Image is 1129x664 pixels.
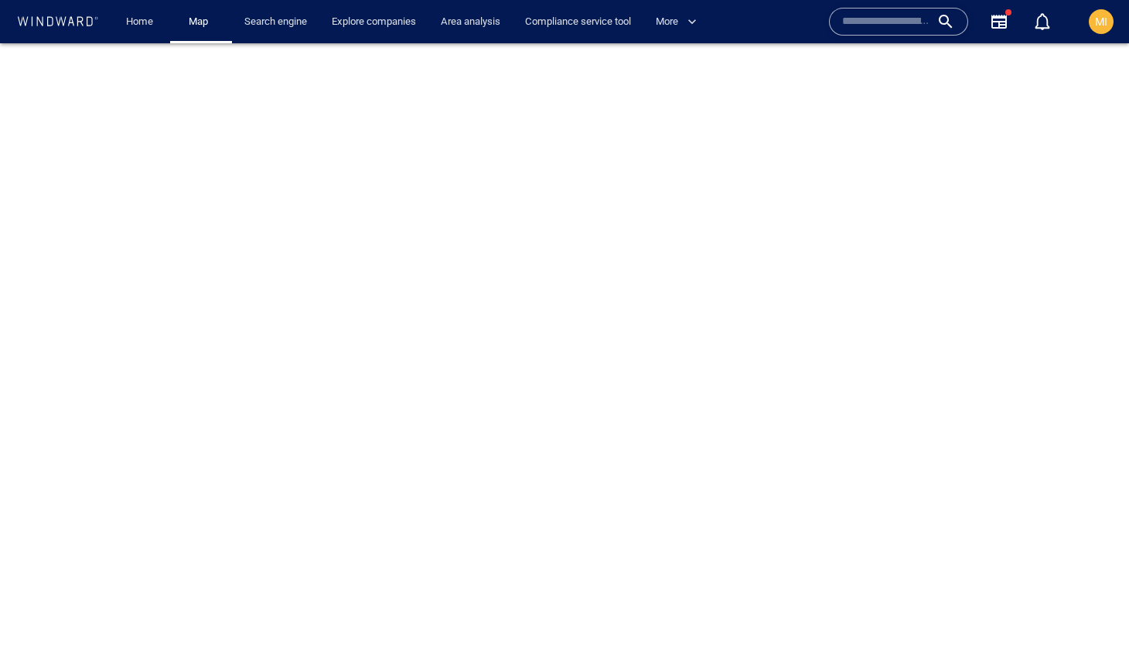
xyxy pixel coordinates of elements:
span: MI [1095,15,1107,28]
a: Explore companies [326,9,422,36]
button: MI [1086,6,1117,37]
a: Home [120,9,159,36]
iframe: Chat [1063,594,1117,652]
a: Compliance service tool [519,9,637,36]
a: Map [182,9,220,36]
button: More [650,9,710,36]
a: Area analysis [435,9,507,36]
span: More [656,13,697,31]
a: Search engine [238,9,313,36]
button: Map [176,9,226,36]
button: Home [114,9,164,36]
div: Notification center [1033,12,1052,31]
